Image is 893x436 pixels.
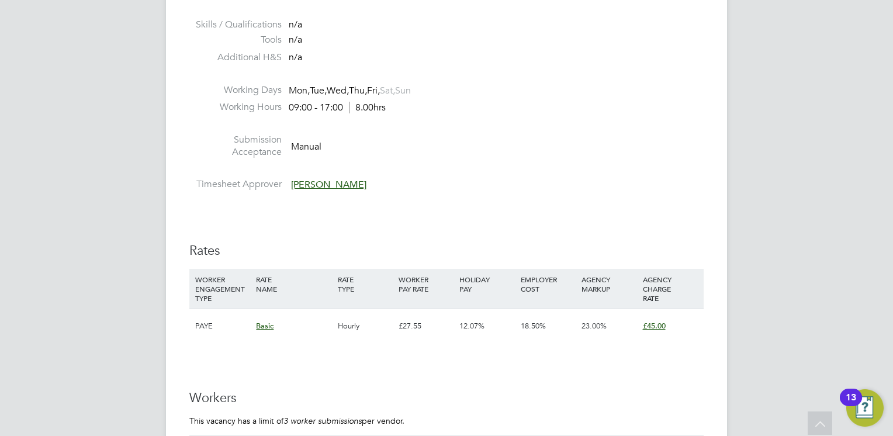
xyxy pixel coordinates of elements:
[189,19,282,31] label: Skills / Qualifications
[189,416,704,426] p: This vacancy has a limit of per vendor.
[521,321,546,331] span: 18.50%
[289,85,310,96] span: Mon,
[459,321,484,331] span: 12.07%
[349,85,367,96] span: Thu,
[189,34,282,46] label: Tools
[396,309,456,343] div: £27.55
[396,269,456,299] div: WORKER PAY RATE
[327,85,349,96] span: Wed,
[289,19,302,30] span: n/a
[289,51,302,63] span: n/a
[335,269,396,299] div: RATE TYPE
[189,51,282,64] label: Additional H&S
[380,85,395,96] span: Sat,
[643,321,666,331] span: £45.00
[189,84,282,96] label: Working Days
[846,397,856,413] div: 13
[189,178,282,191] label: Timesheet Approver
[289,102,386,114] div: 09:00 - 17:00
[456,269,517,299] div: HOLIDAY PAY
[291,179,366,191] span: [PERSON_NAME]
[291,140,321,152] span: Manual
[283,416,362,426] em: 3 worker submissions
[189,134,282,158] label: Submission Acceptance
[582,321,607,331] span: 23.00%
[192,309,253,343] div: PAYE
[640,269,701,309] div: AGENCY CHARGE RATE
[289,34,302,46] span: n/a
[367,85,380,96] span: Fri,
[192,269,253,309] div: WORKER ENGAGEMENT TYPE
[253,269,334,299] div: RATE NAME
[335,309,396,343] div: Hourly
[189,243,704,259] h3: Rates
[256,321,274,331] span: Basic
[189,390,704,407] h3: Workers
[189,101,282,113] label: Working Hours
[395,85,411,96] span: Sun
[579,269,639,299] div: AGENCY MARKUP
[349,102,386,113] span: 8.00hrs
[846,389,884,427] button: Open Resource Center, 13 new notifications
[518,269,579,299] div: EMPLOYER COST
[310,85,327,96] span: Tue,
